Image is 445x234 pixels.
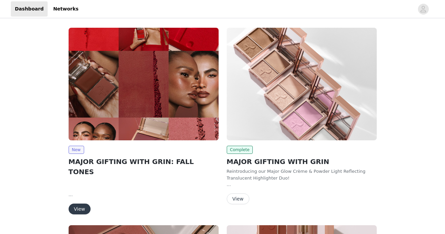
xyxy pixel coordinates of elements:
div: avatar [420,4,426,15]
h2: MAJOR GIFTING WITH GRIN [227,157,377,167]
h2: MAJOR GIFTING WITH GRIN: FALL TONES [69,157,219,177]
a: View [227,196,249,202]
a: View [69,207,91,212]
img: Patrick Ta Beauty [227,28,377,140]
button: View [227,193,249,204]
span: New [69,146,84,154]
span: Complete [227,146,253,154]
a: Dashboard [11,1,48,17]
button: View [69,204,91,214]
a: Networks [49,1,82,17]
img: Patrick Ta Beauty [69,28,219,140]
p: Reintroducing our Major Glow Crème & Powder Light Reflecting Translucent Highlighter Duo! [227,168,377,181]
